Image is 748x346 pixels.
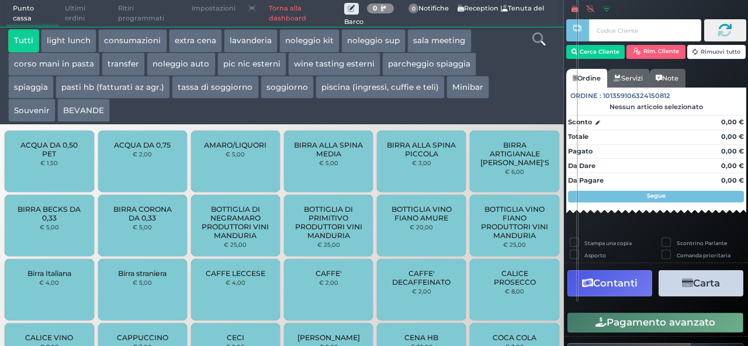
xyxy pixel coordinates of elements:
[56,76,170,99] button: pasti hb (fatturati az agr.)
[677,251,730,259] label: Comanda prioritaria
[373,4,378,12] b: 0
[721,176,744,184] strong: 0,00 €
[288,53,380,76] button: wine tasting esterni
[480,205,549,240] span: BOTTIGLIA VINO FIANO PRODUTTORI VINI MANDURIA
[387,141,456,158] span: BIRRA ALLA SPINA PICCOLA
[493,333,536,342] span: COCA COLA
[27,269,71,278] span: Birra Italiana
[8,29,39,53] button: Tutti
[412,159,431,166] small: € 3,00
[261,76,314,99] button: soggiorno
[15,141,84,158] span: ACQUA DA 0,50 PET
[503,241,526,248] small: € 25,00
[568,147,593,155] strong: Pagato
[567,270,652,296] button: Contanti
[40,223,59,230] small: € 5,00
[387,205,456,222] span: BOTTIGLIA VINO FIANO AMURE
[172,76,258,99] button: tassa di soggiorno
[133,279,152,286] small: € 5,00
[626,45,685,59] button: Rim. Cliente
[570,91,601,101] span: Ordine :
[57,99,110,122] button: BEVANDE
[566,69,607,88] a: Ordine
[568,132,588,141] strong: Totale
[39,279,59,286] small: € 4,00
[721,162,744,170] strong: 0,00 €
[224,241,247,248] small: € 25,00
[568,117,592,127] strong: Sconto
[647,192,666,200] strong: Segue
[8,99,56,122] button: Souvenir
[15,205,84,222] span: BIRRA BECKS DA 0,33
[480,141,549,167] span: BIRRA ARTIGIANALE [PERSON_NAME]'S
[206,269,265,278] span: CAFFE LECCESE
[169,29,222,53] button: extra cena
[98,29,167,53] button: consumazioni
[589,19,701,41] input: Codice Cliente
[58,1,112,27] span: Ultimi ordini
[133,151,152,158] small: € 2,00
[721,147,744,155] strong: 0,00 €
[407,29,471,53] button: sala meeting
[8,53,100,76] button: corso mani in pasta
[659,270,743,296] button: Carta
[566,45,625,59] button: Cerca Cliente
[316,269,342,278] span: CAFFE'
[297,333,360,342] span: [PERSON_NAME]
[133,223,152,230] small: € 5,00
[404,333,438,342] span: CENA HB
[294,141,363,158] span: BIRRA ALLA SPINA MEDIA
[584,239,632,247] label: Stampa una copia
[262,1,344,27] a: Torna alla dashboard
[677,239,727,247] label: Scontrino Parlante
[40,159,58,166] small: € 1,50
[566,103,746,111] div: Nessun articolo selezionato
[224,29,278,53] button: lavanderia
[382,53,476,76] button: parcheggio spiaggia
[8,76,54,99] button: spiaggia
[227,333,244,342] span: CECI
[505,288,524,295] small: € 8,00
[279,29,340,53] button: noleggio kit
[185,1,242,17] span: Impostazioni
[217,53,286,76] button: pic nic esterni
[25,333,73,342] span: CALICE VINO
[412,288,431,295] small: € 2,00
[649,69,685,88] a: Note
[204,141,266,149] span: AMARO/LIQUORI
[687,45,746,59] button: Rimuovi tutto
[410,223,433,230] small: € 20,00
[201,205,271,240] span: BOTTIGLIA DI NEGRAMARO PRODUTTORI VINI MANDURIA
[112,1,185,27] span: Ritiri programmati
[117,333,168,342] span: CAPPUCCINO
[387,269,456,286] span: CAFFE' DECAFFEINATO
[319,159,338,166] small: € 5,00
[505,168,524,175] small: € 6,00
[446,76,489,99] button: Minibar
[294,205,363,240] span: BOTTIGLIA DI PRIMITIVO PRODUTTORI VINI MANDURIA
[108,205,177,222] span: BIRRA CORONA DA 0,33
[317,241,340,248] small: € 25,00
[408,4,419,14] span: 0
[568,176,604,184] strong: Da Pagare
[102,53,145,76] button: transfer
[567,313,743,333] button: Pagamento avanzato
[226,151,245,158] small: € 5,00
[319,279,338,286] small: € 2,00
[721,118,744,126] strong: 0,00 €
[114,141,171,149] span: ACQUA DA 0,75
[341,29,406,53] button: noleggio sup
[6,1,59,27] span: Punto cassa
[316,76,445,99] button: piscina (ingressi, cuffie e teli)
[607,69,649,88] a: Servizi
[226,279,245,286] small: € 4,00
[480,269,549,286] span: CALICE PROSECCO
[118,269,167,278] span: Birra straniera
[584,251,606,259] label: Asporto
[41,29,96,53] button: light lunch
[721,132,744,141] strong: 0,00 €
[568,162,595,170] strong: Da Dare
[603,91,670,101] span: 101359106324150812
[147,53,215,76] button: noleggio auto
